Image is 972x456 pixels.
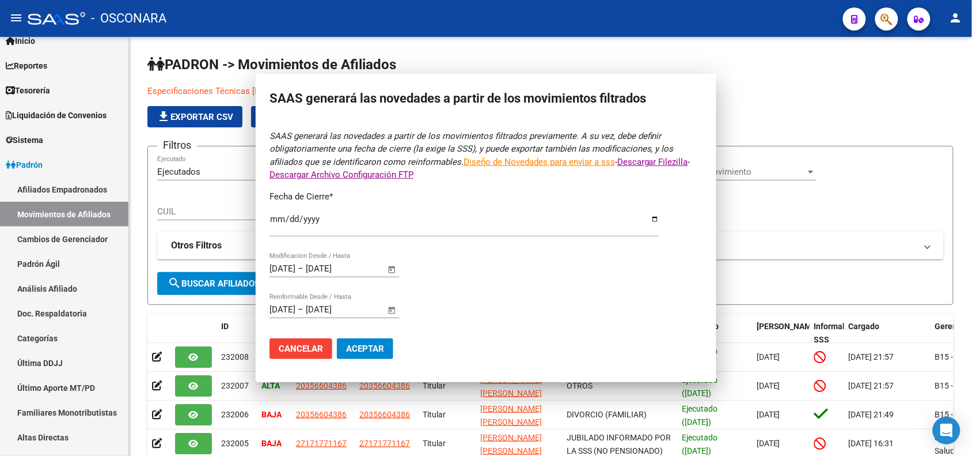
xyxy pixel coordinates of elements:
span: [PERSON_NAME] [757,322,819,331]
p: - - [269,130,703,182]
span: [DATE] [757,410,780,419]
a: Descargar Filezilla [617,157,688,167]
mat-icon: search [168,276,181,290]
div: Open Intercom Messenger [933,417,960,444]
span: Ejecutado ([DATE]) [682,433,717,455]
span: Titular [423,381,446,390]
span: Tesorería [6,84,50,97]
span: Informable SSS [814,322,855,344]
button: Open calendar [386,304,399,317]
p: Fecha de Cierre [269,190,703,203]
span: [PERSON_NAME] [PERSON_NAME] [480,404,542,427]
span: Inicio [6,35,35,47]
span: ID [221,322,229,331]
mat-icon: file_download [157,110,170,123]
span: [DATE] [757,381,780,390]
a: Diseño de Novedades para enviar a sss [464,157,615,167]
span: Ejecutados [157,167,200,177]
mat-icon: menu [9,11,23,25]
span: 232005 [221,439,249,448]
span: Aceptar [346,344,384,354]
span: 20356604386 [359,410,410,419]
span: – [298,263,303,274]
span: Ejecutado ([DATE]) [682,404,717,427]
span: Cargado [849,322,880,331]
span: Exportar CSV [157,112,233,122]
span: OTROS [567,381,593,390]
strong: ALTA [261,381,280,390]
p: - [147,85,916,97]
span: 27171771167 [296,439,347,448]
button: Open calendar [386,263,399,276]
span: Tipo Movimiento [686,167,806,177]
span: Titular [423,439,446,448]
input: Fecha inicio [269,304,295,315]
datatable-header-cell: Informable SSS [810,314,844,352]
span: 20356604386 [359,381,410,390]
span: PADRON -> Movimientos de Afiliados [147,56,396,73]
span: Buscar Afiliados [168,278,260,289]
span: [PERSON_NAME] [PERSON_NAME] [480,433,542,455]
span: 232006 [221,410,249,419]
datatable-header-cell: Fecha Formal [752,314,810,352]
span: DIVORCIO (FAMILIAR) [567,410,647,419]
span: [DATE] [757,352,780,361]
span: [DATE] 16:31 [849,439,894,448]
strong: BAJA [261,439,282,448]
span: 20356604386 [296,381,347,390]
button: Aceptar [337,338,393,359]
span: 232008 [221,352,249,361]
strong: Otros Filtros [171,239,222,252]
span: Reportes [6,59,47,72]
h2: SAAS generará las novedades a partir de los movimientos filtrados [269,88,703,110]
span: [DATE] 21:49 [849,410,894,419]
datatable-header-cell: Cargado [844,314,931,352]
i: SAAS generará las novedades a partir de los movimientos filtrados previamente. A su vez, debe def... [269,131,674,167]
datatable-header-cell: ID [217,314,257,352]
span: Sistema [6,134,43,146]
mat-icon: person [949,11,963,25]
span: – [298,304,303,315]
input: Fecha fin [306,263,362,274]
span: Padrón [6,159,43,171]
span: Cancelar [279,344,323,354]
span: 27171771167 [359,439,410,448]
span: [DATE] 21:57 [849,352,894,361]
a: Descargar Archivo Configuración FTP [269,169,413,180]
span: 232007 [221,381,249,390]
h3: Filtros [157,137,197,153]
span: Titular [423,410,446,419]
input: Fecha fin [306,304,362,315]
span: JUBILADO INFORMADO POR LA SSS (NO PENSIONADO) [567,433,671,455]
span: Liquidación de Convenios [6,109,107,122]
span: - OSCONARA [91,6,166,31]
button: Cancelar [269,338,332,359]
input: Fecha inicio [269,263,295,274]
span: [DATE] [757,439,780,448]
span: 20356604386 [296,410,347,419]
strong: BAJA [261,410,282,419]
a: Especificaciones Técnicas [PERSON_NAME] 2024 [147,86,339,96]
span: [DATE] 21:57 [849,381,894,390]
